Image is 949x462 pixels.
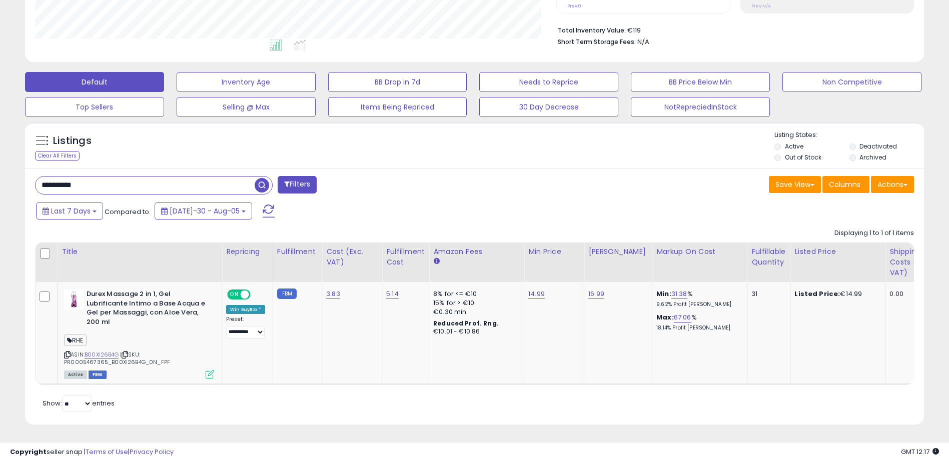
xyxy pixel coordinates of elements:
[64,334,87,346] span: RHE
[785,153,821,161] label: Out of Stock
[785,142,803,150] label: Active
[558,26,626,34] b: Total Inventory Value:
[769,176,821,193] button: Save View
[326,246,378,267] div: Cost (Exc. VAT)
[631,97,770,117] button: NotRepreciedInStock
[656,301,739,308] p: 9.62% Profit [PERSON_NAME]
[386,289,399,299] a: 5.14
[51,206,91,216] span: Last 7 Days
[53,134,92,148] h5: Listings
[10,447,47,456] strong: Copyright
[871,176,914,193] button: Actions
[671,289,687,299] a: 31.38
[901,447,939,456] span: 2025-08-13 12:17 GMT
[859,142,897,150] label: Deactivated
[326,289,340,299] a: 3.83
[674,312,691,322] a: 67.06
[249,290,265,299] span: OFF
[433,246,520,257] div: Amazon Fees
[528,289,545,299] a: 14.99
[105,207,151,216] span: Compared to:
[433,319,499,327] b: Reduced Prof. Rng.
[226,246,269,257] div: Repricing
[567,3,581,9] small: Prev: 0
[656,324,739,331] p: 18.14% Profit [PERSON_NAME]
[859,153,886,161] label: Archived
[226,305,265,314] div: Win BuyBox *
[228,290,241,299] span: ON
[328,97,467,117] button: Items Being Repriced
[89,370,107,379] span: FBM
[64,350,170,365] span: | SKU: PR0005467365_B00XI26B4G_0N_FPF
[794,246,881,257] div: Listed Price
[277,288,297,299] small: FBM
[10,447,174,457] div: seller snap | |
[751,246,786,267] div: Fulfillable Quantity
[652,242,747,282] th: The percentage added to the cost of goods (COGS) that forms the calculator for Min & Max prices.
[631,72,770,92] button: BB Price Below Min
[433,289,516,298] div: 8% for <= €10
[558,23,906,35] li: €119
[43,398,115,408] span: Show: entries
[558,37,636,46] b: Short Term Storage Fees:
[64,289,214,377] div: ASIN:
[277,246,318,257] div: Fulfillment
[774,130,924,140] p: Listing States:
[794,289,840,298] b: Listed Price:
[278,176,317,193] button: Filters
[226,316,265,338] div: Preset:
[794,289,877,298] div: €14.99
[588,246,648,257] div: [PERSON_NAME]
[25,97,164,117] button: Top Sellers
[528,246,580,257] div: Min Price
[433,257,439,266] small: Amazon Fees.
[35,151,80,160] div: Clear All Filters
[822,176,869,193] button: Columns
[656,246,743,257] div: Markup on Cost
[87,289,208,329] b: Durex Massage 2 in 1, Gel Lubrificante Intimo a Base Acqua e Gel per Massaggi, con Aloe Vera, 200 ml
[751,3,771,9] small: Prev: N/A
[64,289,84,309] img: 31ZfoViyiVL._SL40_.jpg
[386,246,425,267] div: Fulfillment Cost
[479,97,618,117] button: 30 Day Decrease
[782,72,921,92] button: Non Competitive
[62,246,218,257] div: Title
[889,246,941,278] div: Shipping Costs (Exc. VAT)
[177,72,316,92] button: Inventory Age
[25,72,164,92] button: Default
[86,447,128,456] a: Terms of Use
[834,228,914,238] div: Displaying 1 to 1 of 1 items
[170,206,240,216] span: [DATE]-30 - Aug-05
[155,202,252,219] button: [DATE]-30 - Aug-05
[656,289,739,308] div: %
[829,179,860,189] span: Columns
[656,312,674,322] b: Max:
[328,72,467,92] button: BB Drop in 7d
[177,97,316,117] button: Selling @ Max
[656,289,671,298] b: Min:
[64,370,87,379] span: All listings currently available for purchase on Amazon
[130,447,174,456] a: Privacy Policy
[637,37,649,46] span: N/A
[85,350,119,359] a: B00XI26B4G
[36,202,103,219] button: Last 7 Days
[433,298,516,307] div: 15% for > €10
[751,289,782,298] div: 31
[433,307,516,316] div: €0.30 min
[433,327,516,336] div: €10.01 - €10.86
[889,289,937,298] div: 0.00
[588,289,604,299] a: 16.99
[479,72,618,92] button: Needs to Reprice
[656,313,739,331] div: %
